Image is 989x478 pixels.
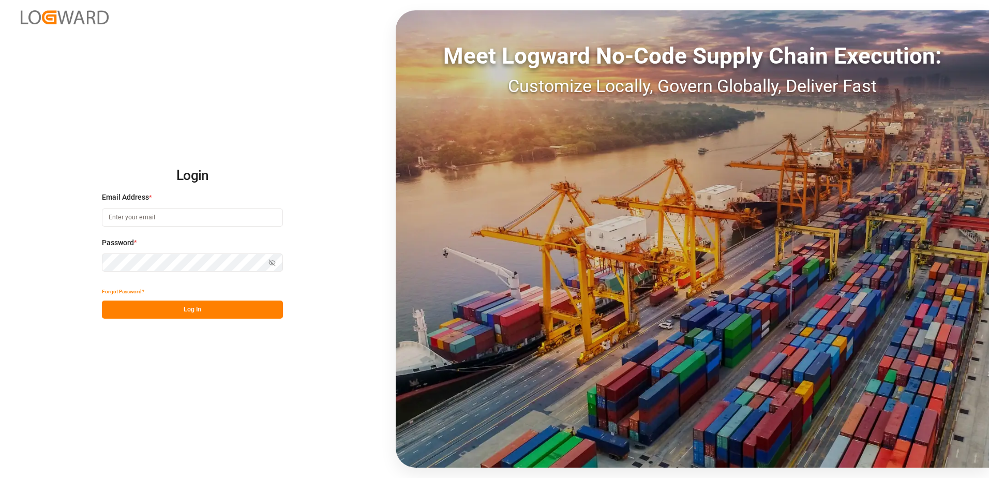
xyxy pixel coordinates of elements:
[102,237,134,248] span: Password
[102,301,283,319] button: Log In
[396,73,989,99] div: Customize Locally, Govern Globally, Deliver Fast
[102,208,283,227] input: Enter your email
[102,282,144,301] button: Forgot Password?
[102,192,149,203] span: Email Address
[396,39,989,73] div: Meet Logward No-Code Supply Chain Execution:
[21,10,109,24] img: Logward_new_orange.png
[102,159,283,192] h2: Login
